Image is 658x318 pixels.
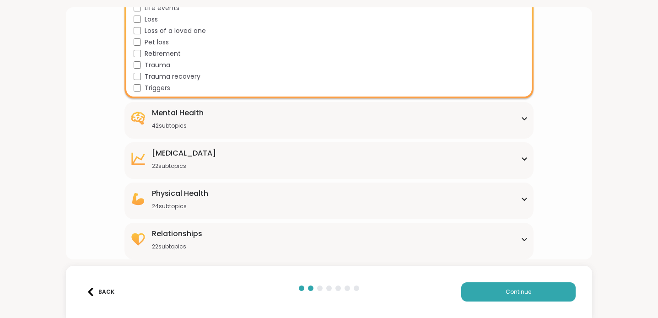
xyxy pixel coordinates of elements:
[152,162,216,170] div: 22 subtopics
[86,288,114,296] div: Back
[152,148,216,159] div: [MEDICAL_DATA]
[145,26,206,36] span: Loss of a loved one
[152,108,204,119] div: Mental Health
[145,15,158,24] span: Loss
[152,243,202,250] div: 22 subtopics
[506,288,531,296] span: Continue
[152,228,202,239] div: Relationships
[145,60,170,70] span: Trauma
[152,188,208,199] div: Physical Health
[145,38,169,47] span: Pet loss
[145,3,179,13] span: Life events
[152,203,208,210] div: 24 subtopics
[145,72,200,81] span: Trauma recovery
[145,49,181,59] span: Retirement
[82,282,119,302] button: Back
[461,282,576,302] button: Continue
[152,122,204,129] div: 42 subtopics
[145,83,170,93] span: Triggers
